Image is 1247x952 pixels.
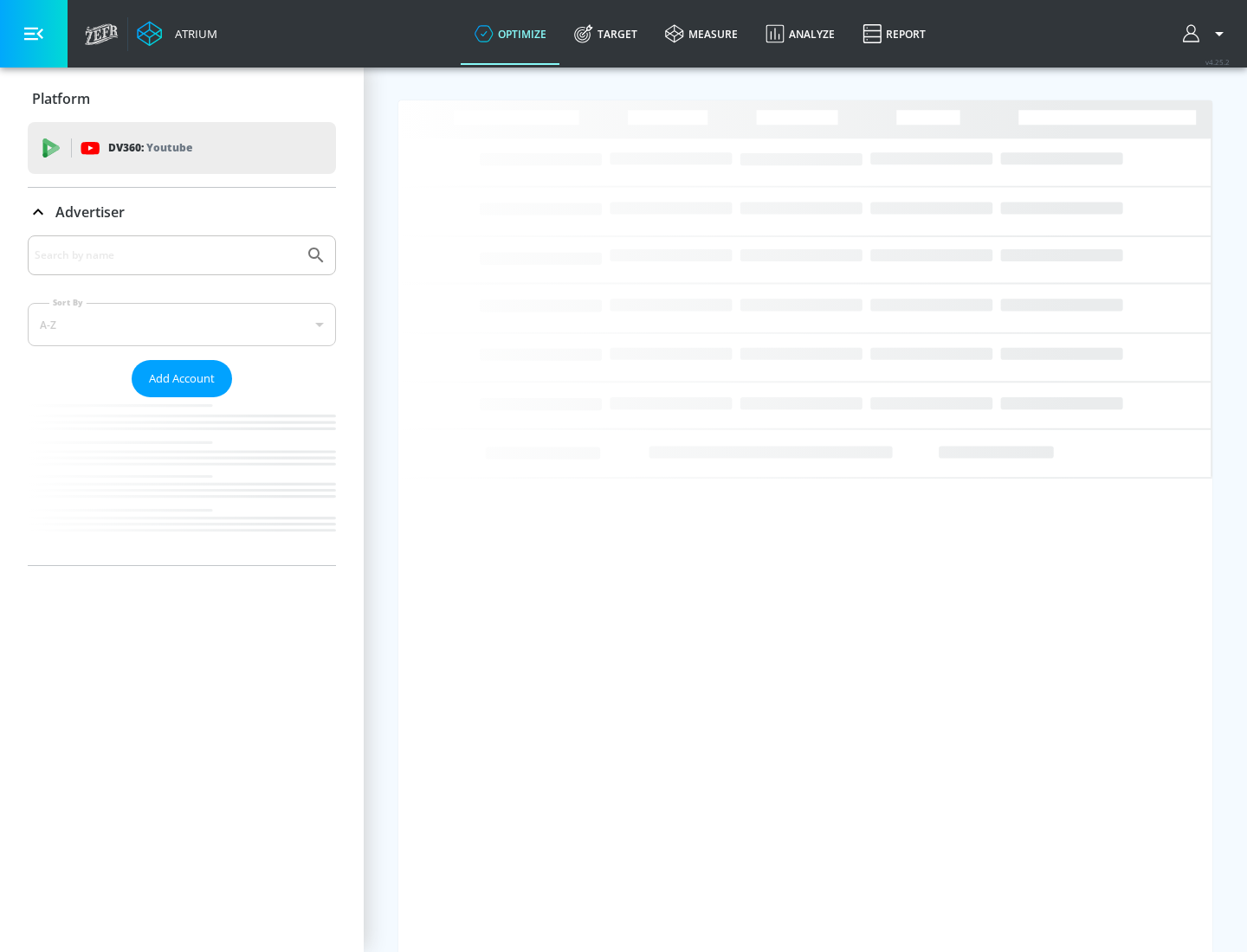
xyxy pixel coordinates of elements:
label: Sort By [49,297,87,308]
span: Add Account [149,369,215,389]
div: Atrium [168,26,217,42]
div: A-Z [28,303,336,346]
button: Add Account [132,360,232,397]
a: Target [560,3,651,65]
nav: list of Advertiser [28,397,336,565]
p: Advertiser [55,203,125,222]
div: Advertiser [28,235,336,565]
a: Atrium [137,21,217,47]
p: Platform [32,89,90,108]
a: optimize [461,3,560,65]
a: measure [651,3,752,65]
div: Platform [28,74,336,123]
a: Analyze [752,3,849,65]
div: DV360: Youtube [28,122,336,174]
input: Search by name [35,244,297,267]
p: DV360: [108,138,192,158]
p: Youtube [146,138,192,157]
a: Report [849,3,940,65]
div: Advertiser [28,188,336,236]
span: v 4.25.2 [1205,57,1230,67]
